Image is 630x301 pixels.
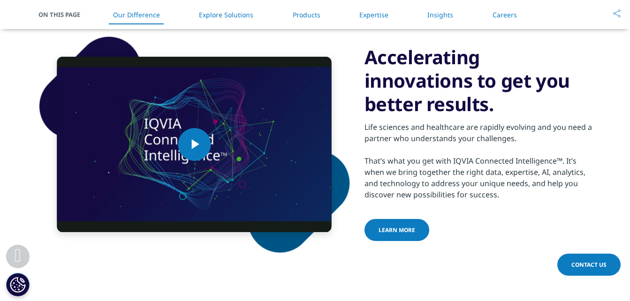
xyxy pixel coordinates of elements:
[364,45,592,116] h3: Accelerating innovations to get you better results.
[557,254,621,276] a: Contact Us
[427,10,453,19] a: Insights
[113,10,160,19] a: Our Difference
[359,10,388,19] a: Expertise
[364,116,592,200] div: Life sciences and healthcare are rapidly evolving and you need a partner who understands your cha...
[571,261,607,269] span: Contact Us
[38,36,350,253] img: shape-1.png
[364,219,429,241] a: Learn more
[379,226,415,234] span: Learn more
[38,10,90,19] span: On This Page
[6,273,30,296] button: Definições de cookies
[293,10,320,19] a: Products
[199,10,253,19] a: Explore Solutions
[57,57,332,232] video-js: Video Player
[178,128,211,161] button: Play Video
[493,10,517,19] a: Careers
